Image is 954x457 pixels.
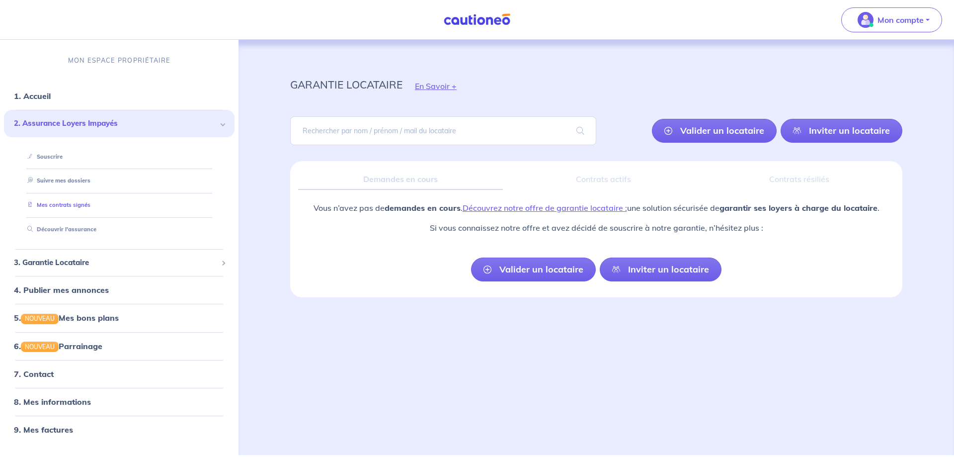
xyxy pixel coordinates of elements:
[14,118,217,129] span: 2. Assurance Loyers Impayés
[314,222,879,234] p: Si vous connaissez notre offre et avez décidé de souscrire à notre garantie, n’hésitez plus :
[719,203,877,213] strong: garantir ses loyers à charge du locataire
[14,425,73,435] a: 9. Mes factures
[4,420,235,440] div: 9. Mes factures
[564,117,596,145] span: search
[781,119,902,143] a: Inviter un locataire
[4,308,235,328] div: 5.NOUVEAUMes bons plans
[14,91,51,101] a: 1. Accueil
[4,336,235,356] div: 6.NOUVEAUParrainage
[290,76,402,93] p: garantie locataire
[14,257,217,269] span: 3. Garantie Locataire
[16,197,223,213] div: Mes contrats signés
[4,253,235,273] div: 3. Garantie Locataire
[23,153,63,160] a: Souscrire
[14,369,54,379] a: 7. Contact
[4,364,235,384] div: 7. Contact
[14,341,102,351] a: 6.NOUVEAUParrainage
[463,203,627,213] a: Découvrez notre offre de garantie locataire :
[16,173,223,189] div: Suivre mes dossiers
[14,313,119,323] a: 5.NOUVEAUMes bons plans
[14,397,91,407] a: 8. Mes informations
[16,149,223,165] div: Souscrire
[440,13,514,26] img: Cautioneo
[4,392,235,412] div: 8. Mes informations
[402,72,469,100] button: En Savoir +
[4,110,235,137] div: 2. Assurance Loyers Impayés
[385,203,461,213] strong: demandes en cours
[23,226,96,233] a: Découvrir l'assurance
[23,201,90,208] a: Mes contrats signés
[471,258,596,281] a: Valider un locataire
[4,86,235,106] div: 1. Accueil
[858,12,874,28] img: illu_account_valid_menu.svg
[314,202,879,214] p: Vous n’avez pas de . une solution sécurisée de .
[290,116,596,145] input: Rechercher par nom / prénom / mail du locataire
[652,119,777,143] a: Valider un locataire
[16,221,223,238] div: Découvrir l'assurance
[877,14,924,26] p: Mon compte
[841,7,942,32] button: illu_account_valid_menu.svgMon compte
[23,177,90,184] a: Suivre mes dossiers
[68,56,170,65] p: MON ESPACE PROPRIÉTAIRE
[600,258,721,281] a: Inviter un locataire
[4,280,235,300] div: 4. Publier mes annonces
[14,285,109,295] a: 4. Publier mes annonces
